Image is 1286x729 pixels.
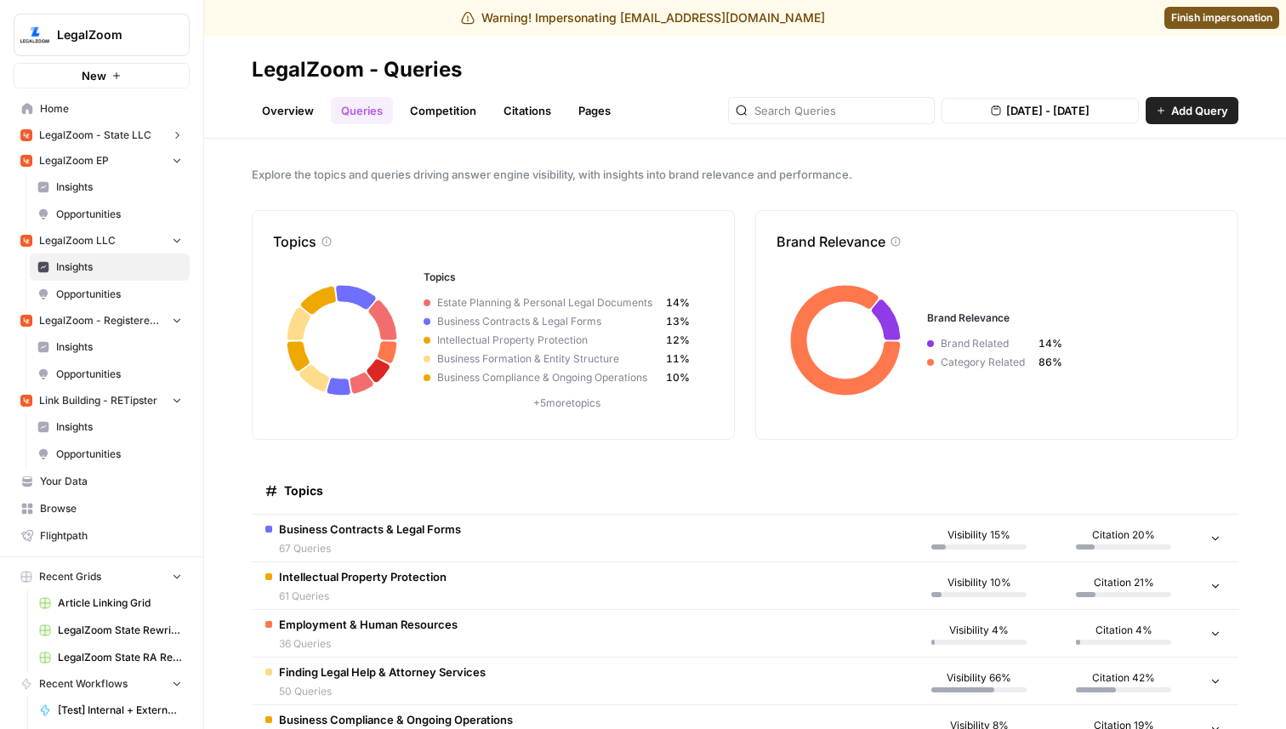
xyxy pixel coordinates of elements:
span: LegalZoom - Registered Agent [39,313,164,328]
a: Opportunities [30,201,190,228]
a: Insights [30,413,190,441]
span: Insights [56,339,182,355]
img: vi2t3f78ykj3o7zxmpdx6ktc445p [20,155,32,167]
a: Opportunities [30,281,190,308]
a: Pages [568,97,621,124]
span: [Test] Internal + External Link Addition [58,703,182,718]
span: Citation 21% [1094,575,1154,590]
span: Article Linking Grid [58,595,182,611]
span: Brand Related [934,336,1038,351]
a: Finish impersonation [1164,7,1279,29]
span: Recent Workflows [39,676,128,692]
span: LegalZoom - State LLC [39,128,151,143]
button: Workspace: LegalZoom [14,14,190,56]
button: LegalZoom - Registered Agent [14,308,190,333]
span: Finding Legal Help & Attorney Services [279,664,486,681]
span: Opportunities [56,207,182,222]
span: Home [40,101,182,117]
span: Citation 4% [1095,623,1152,638]
button: Recent Grids [14,564,190,589]
a: Citations [493,97,561,124]
button: Link Building - RETipster [14,388,190,413]
button: LegalZoom - State LLC [14,122,190,148]
span: Link Building - RETipster [39,393,157,408]
span: LegalZoom EP [39,153,109,168]
span: Visibility 4% [949,623,1009,638]
span: Visibility 10% [947,575,1011,590]
span: 14% [666,295,690,310]
img: LegalZoom Logo [20,20,50,50]
span: Opportunities [56,367,182,382]
span: Business Contracts & Legal Forms [279,521,461,538]
span: Business Compliance & Ongoing Operations [279,711,513,728]
a: [Test] Internal + External Link Addition [31,697,190,724]
span: 50 Queries [279,684,486,699]
span: Employment & Human Resources [279,616,458,633]
span: Insights [56,179,182,195]
a: Home [14,95,190,122]
button: LegalZoom EP [14,148,190,174]
a: Your Data [14,468,190,495]
span: 86% [1038,355,1062,370]
span: Intellectual Property Protection [430,333,666,348]
span: Add Query [1171,102,1228,119]
span: Business Formation & Entity Structure [430,351,666,367]
button: LegalZoom LLC [14,228,190,253]
p: Brand Relevance [777,231,885,252]
span: Insights [56,419,182,435]
img: vi2t3f78ykj3o7zxmpdx6ktc445p [20,129,32,141]
span: Category Related [934,355,1038,370]
p: Topics [273,231,316,252]
span: LegalZoom State RA Rewrites [58,650,182,665]
span: Insights [56,259,182,275]
div: LegalZoom - Queries [252,56,462,83]
span: LegalZoom LLC [39,233,116,248]
span: [DATE] - [DATE] [1006,102,1090,119]
span: Visibility 15% [947,527,1010,543]
span: Browse [40,501,182,516]
button: New [14,63,190,88]
span: Recent Grids [39,569,101,584]
span: LegalZoom State Rewrites INC [58,623,182,638]
span: 67 Queries [279,541,461,556]
span: 11% [666,351,690,367]
button: [DATE] - [DATE] [942,98,1139,123]
img: vi2t3f78ykj3o7zxmpdx6ktc445p [20,235,32,247]
span: Opportunities [56,287,182,302]
span: Explore the topics and queries driving answer engine visibility, with insights into brand relevan... [252,166,1238,183]
span: Visibility 66% [947,670,1011,686]
h3: Brand Relevance [927,310,1213,326]
span: Business Compliance & Ongoing Operations [430,370,666,385]
a: LegalZoom State Rewrites INC [31,617,190,644]
a: Insights [30,174,190,201]
img: vi2t3f78ykj3o7zxmpdx6ktc445p [20,315,32,327]
span: Citation 42% [1092,670,1155,686]
a: Competition [400,97,487,124]
span: Estate Planning & Personal Legal Documents [430,295,666,310]
span: 10% [666,370,690,385]
a: Insights [30,333,190,361]
span: Topics [284,482,323,499]
a: Opportunities [30,361,190,388]
h3: Topics [424,270,709,285]
input: Search Queries [754,102,927,119]
span: Opportunities [56,447,182,462]
span: Flightpath [40,528,182,544]
a: Overview [252,97,324,124]
div: Warning! Impersonating [EMAIL_ADDRESS][DOMAIN_NAME] [461,9,825,26]
span: Citation 20% [1092,527,1155,543]
button: Add Query [1146,97,1238,124]
button: Recent Workflows [14,671,190,697]
span: 14% [1038,336,1062,351]
a: Insights [30,253,190,281]
a: Browse [14,495,190,522]
a: Flightpath [14,522,190,550]
img: vi2t3f78ykj3o7zxmpdx6ktc445p [20,395,32,407]
a: Article Linking Grid [31,589,190,617]
span: 12% [666,333,690,348]
span: Finish impersonation [1171,10,1272,26]
span: New [82,67,106,84]
p: + 5 more topics [424,396,709,411]
a: Opportunities [30,441,190,468]
span: 36 Queries [279,636,458,652]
